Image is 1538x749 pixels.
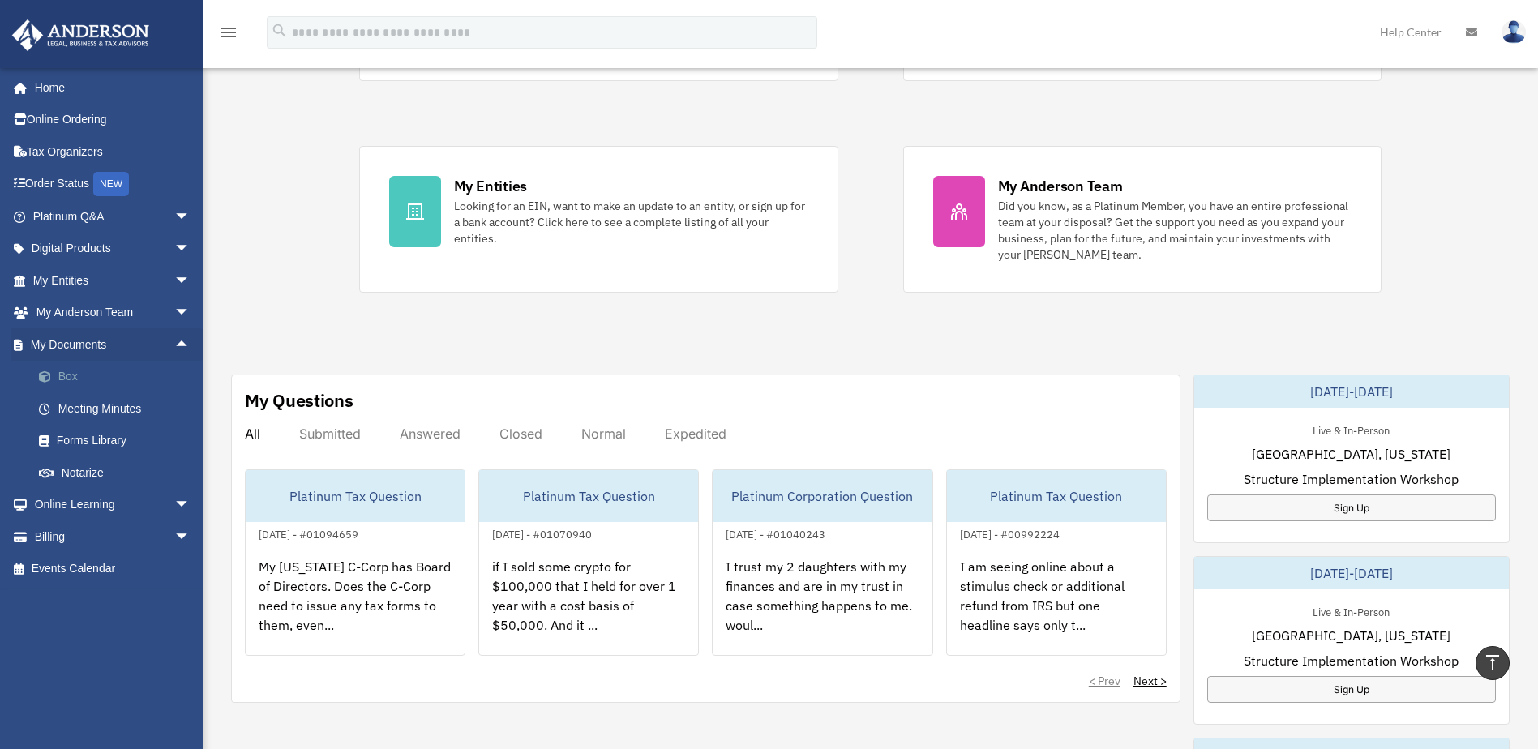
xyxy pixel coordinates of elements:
a: Platinum Tax Question[DATE] - #01070940if I sold some crypto for $100,000 that I held for over 1 ... [478,469,699,656]
div: Platinum Tax Question [246,470,465,522]
div: I am seeing online about a stimulus check or additional refund from IRS but one headline says onl... [947,544,1166,670]
a: vertical_align_top [1476,646,1510,680]
span: [GEOGRAPHIC_DATA], [US_STATE] [1252,444,1450,464]
div: Expedited [665,426,726,442]
div: [DATE]-[DATE] [1194,557,1509,589]
div: Did you know, as a Platinum Member, you have an entire professional team at your disposal? Get th... [998,198,1352,263]
img: Anderson Advisors Platinum Portal [7,19,154,51]
div: My [US_STATE] C-Corp has Board of Directors. Does the C-Corp need to issue any tax forms to them,... [246,544,465,670]
div: Looking for an EIN, want to make an update to an entity, or sign up for a bank account? Click her... [454,198,808,246]
a: My Entities Looking for an EIN, want to make an update to an entity, or sign up for a bank accoun... [359,146,838,293]
div: [DATE]-[DATE] [1194,375,1509,408]
a: Notarize [23,456,215,489]
div: [DATE] - #00992224 [947,524,1073,541]
i: search [271,22,289,40]
i: vertical_align_top [1483,653,1502,672]
a: Online Learningarrow_drop_down [11,489,215,521]
div: Platinum Tax Question [479,470,698,522]
span: [GEOGRAPHIC_DATA], [US_STATE] [1252,626,1450,645]
a: Tax Organizers [11,135,215,168]
a: Platinum Q&Aarrow_drop_down [11,200,215,233]
a: Online Ordering [11,104,215,136]
a: Platinum Tax Question[DATE] - #00992224I am seeing online about a stimulus check or additional re... [946,469,1167,656]
img: User Pic [1502,20,1526,44]
div: [DATE] - #01040243 [713,524,838,541]
a: Billingarrow_drop_down [11,520,215,553]
div: All [245,426,260,442]
a: Forms Library [23,425,215,457]
div: NEW [93,172,129,196]
a: Sign Up [1207,494,1496,521]
a: menu [219,28,238,42]
div: My Entities [454,176,527,196]
a: Digital Productsarrow_drop_down [11,233,215,265]
span: arrow_drop_down [174,233,207,266]
span: arrow_drop_down [174,520,207,554]
div: Answered [400,426,461,442]
div: Submitted [299,426,361,442]
a: Order StatusNEW [11,168,215,201]
div: Live & In-Person [1300,421,1403,438]
div: My Anderson Team [998,176,1123,196]
span: Structure Implementation Workshop [1244,651,1459,670]
span: arrow_drop_down [174,200,207,233]
a: Box [23,361,215,393]
span: arrow_drop_down [174,264,207,297]
div: I trust my 2 daughters with my finances and are in my trust in case something happens to me. woul... [713,544,932,670]
span: arrow_drop_up [174,328,207,362]
span: arrow_drop_down [174,489,207,522]
a: My Entitiesarrow_drop_down [11,264,215,297]
div: Platinum Tax Question [947,470,1166,522]
div: Normal [581,426,626,442]
a: My Anderson Team Did you know, as a Platinum Member, you have an entire professional team at your... [903,146,1382,293]
span: arrow_drop_down [174,297,207,330]
div: My Questions [245,388,353,413]
a: My Anderson Teamarrow_drop_down [11,297,215,329]
div: if I sold some crypto for $100,000 that I held for over 1 year with a cost basis of $50,000. And ... [479,544,698,670]
a: Home [11,71,207,104]
div: [DATE] - #01094659 [246,524,371,541]
div: Live & In-Person [1300,602,1403,619]
span: Structure Implementation Workshop [1244,469,1459,489]
div: [DATE] - #01070940 [479,524,605,541]
a: Platinum Corporation Question[DATE] - #01040243I trust my 2 daughters with my finances and are in... [712,469,932,656]
i: menu [219,23,238,42]
div: Platinum Corporation Question [713,470,932,522]
a: Platinum Tax Question[DATE] - #01094659My [US_STATE] C-Corp has Board of Directors. Does the C-Co... [245,469,465,656]
a: Events Calendar [11,553,215,585]
a: My Documentsarrow_drop_up [11,328,215,361]
a: Meeting Minutes [23,392,215,425]
a: Sign Up [1207,676,1496,703]
a: Next > [1133,673,1167,689]
div: Closed [499,426,542,442]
